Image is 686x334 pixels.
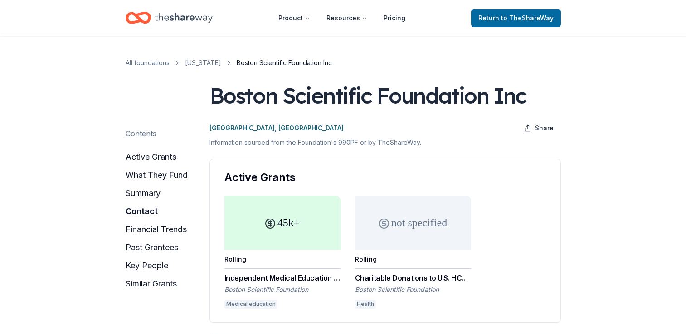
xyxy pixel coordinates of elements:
[271,9,317,27] button: Product
[501,14,554,22] span: to TheShareWay
[126,7,213,29] a: Home
[355,196,471,311] a: not specifiedRollingCharitable Donations to U.S. HCPs and National AssociationsBoston Scientific ...
[126,222,187,237] button: financial trends
[271,7,413,29] nav: Main
[126,240,178,255] button: past grantees
[376,9,413,27] a: Pricing
[126,168,188,182] button: what they fund
[355,255,377,263] div: Rolling
[126,57,561,68] nav: breadcrumb
[355,196,471,250] div: not specified
[478,13,554,24] span: Return
[471,9,561,27] a: Returnto TheShareWay
[224,255,246,263] div: Rolling
[224,300,277,309] div: Medical education
[224,196,341,311] a: 45k+RollingIndependent Medical Education Program GrantsBoston Scientific FoundationMedical education
[355,272,471,283] div: Charitable Donations to U.S. HCPs and National Associations
[355,300,376,309] div: Health
[209,137,561,148] p: Information sourced from the Foundation's 990PF or by TheShareWay.
[185,57,221,68] a: [US_STATE]
[517,119,561,137] button: Share
[126,57,170,68] a: All foundations
[126,186,161,200] button: summary
[535,123,554,134] span: Share
[209,83,526,108] div: Boston Scientific Foundation Inc
[126,258,168,273] button: key people
[209,123,344,134] p: [GEOGRAPHIC_DATA], [GEOGRAPHIC_DATA]
[355,285,471,294] div: Boston Scientific Foundation
[126,128,156,139] div: Contents
[319,9,375,27] button: Resources
[126,277,177,291] button: similar grants
[126,150,176,164] button: active grants
[224,272,341,283] div: Independent Medical Education Program Grants
[126,204,158,219] button: contact
[224,285,341,294] div: Boston Scientific Foundation
[237,57,332,68] span: Boston Scientific Foundation Inc
[224,196,341,250] div: 45k+
[224,170,546,185] div: Active Grants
